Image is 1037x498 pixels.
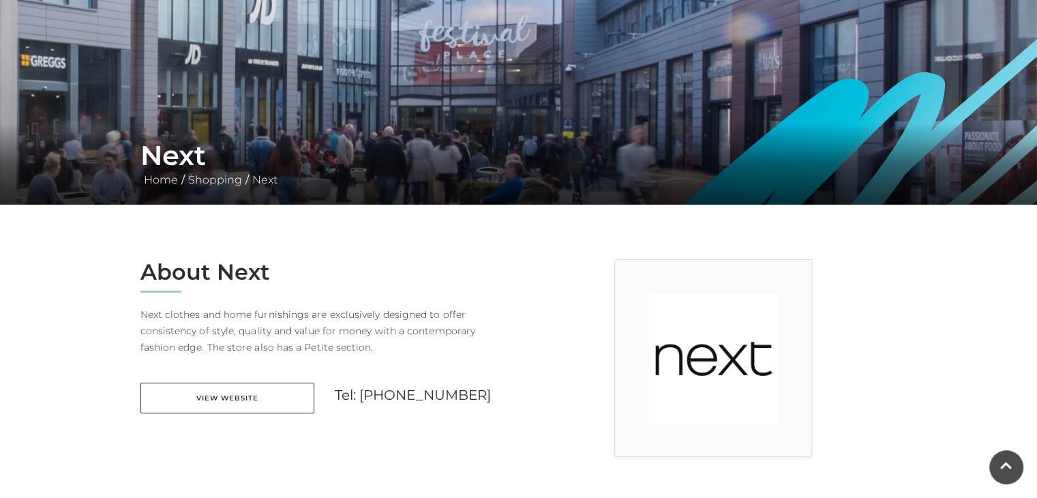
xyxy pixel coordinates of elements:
[335,387,492,403] a: Tel: [PHONE_NUMBER]
[140,383,314,413] a: View Website
[140,173,181,186] a: Home
[130,139,907,188] div: / /
[249,173,281,186] a: Next
[185,173,245,186] a: Shopping
[140,139,897,172] h1: Next
[140,259,509,285] h2: About Next
[140,306,509,355] p: Next clothes and home furnishings are exclusively designed to offer consistency of style, quality...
